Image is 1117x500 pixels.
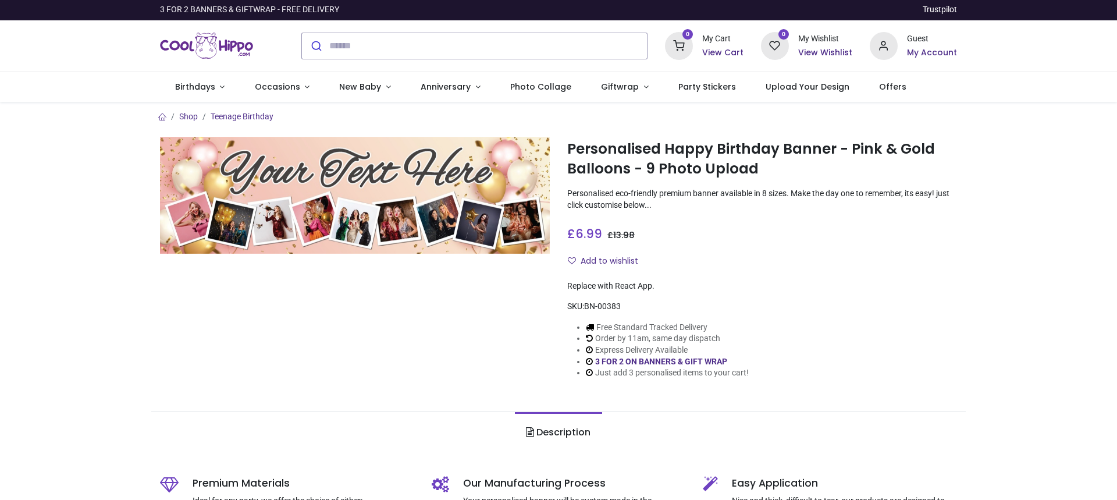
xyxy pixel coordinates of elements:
a: Logo of Cool Hippo [160,30,253,62]
button: Submit [302,33,329,59]
span: Photo Collage [510,81,571,93]
button: Add to wishlistAdd to wishlist [567,251,648,271]
a: 0 [761,40,789,49]
li: Free Standard Tracked Delivery [586,322,749,334]
span: Birthdays [175,81,215,93]
span: 13.98 [613,229,635,241]
div: 3 FOR 2 BANNERS & GIFTWRAP - FREE DELIVERY [160,4,339,16]
span: 6.99 [575,225,602,242]
span: Upload Your Design [766,81,849,93]
h1: Personalised Happy Birthday Banner - Pink & Gold Balloons - 9 Photo Upload [567,139,957,179]
h5: Easy Application [732,476,957,491]
span: Giftwrap [601,81,639,93]
li: Just add 3 personalised items to your cart! [586,367,749,379]
span: Offers [879,81,906,93]
span: New Baby [339,81,381,93]
a: Anniversary [405,72,495,102]
a: New Baby [325,72,406,102]
div: SKU: [567,301,957,313]
div: Guest [907,33,957,45]
li: Order by 11am, same day dispatch [586,333,749,345]
a: 0 [665,40,693,49]
div: My Wishlist [798,33,852,45]
li: Express Delivery Available [586,345,749,356]
span: £ [567,225,602,242]
div: Replace with React App. [567,281,957,292]
a: Teenage Birthday [211,112,273,121]
a: Birthdays [160,72,240,102]
span: Party Stickers [678,81,736,93]
h5: Our Manufacturing Process [463,476,686,491]
a: View Wishlist [798,47,852,59]
sup: 0 [778,29,789,40]
a: 3 FOR 2 ON BANNERS & GIFT WRAP [595,357,727,366]
span: Occasions [255,81,300,93]
span: £ [607,229,635,241]
img: Personalised Happy Birthday Banner - Pink & Gold Balloons - 9 Photo Upload [160,137,550,254]
img: Cool Hippo [160,30,253,62]
h5: Premium Materials [193,476,414,491]
span: BN-00383 [584,302,621,311]
sup: 0 [682,29,693,40]
p: Personalised eco-friendly premium banner available in 8 sizes. Make the day one to remember, its ... [567,188,957,211]
a: Trustpilot [923,4,957,16]
div: My Cart [702,33,744,45]
a: My Account [907,47,957,59]
i: Add to wishlist [568,257,576,265]
a: View Cart [702,47,744,59]
a: Shop [179,112,198,121]
a: Description [515,412,602,453]
a: Giftwrap [586,72,663,102]
span: Anniversary [421,81,471,93]
a: Occasions [240,72,325,102]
